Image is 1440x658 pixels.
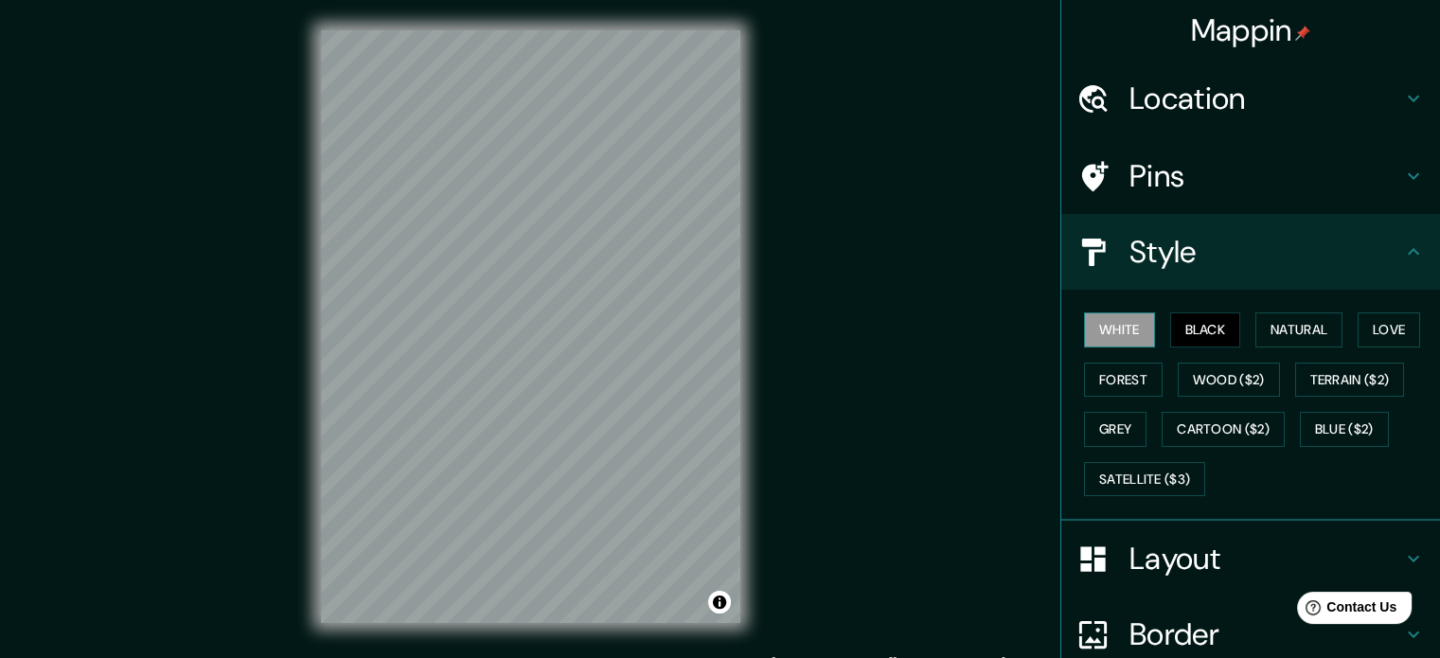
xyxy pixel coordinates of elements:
[1129,615,1402,653] h4: Border
[1191,11,1311,49] h4: Mappin
[1295,26,1310,41] img: pin-icon.png
[1084,312,1155,347] button: White
[1129,157,1402,195] h4: Pins
[1129,540,1402,578] h4: Layout
[1295,363,1405,398] button: Terrain ($2)
[1084,363,1163,398] button: Forest
[1255,312,1342,347] button: Natural
[1061,521,1440,596] div: Layout
[1084,412,1147,447] button: Grey
[1358,312,1420,347] button: Love
[1129,233,1402,271] h4: Style
[1061,214,1440,290] div: Style
[321,30,740,623] canvas: Map
[1300,412,1389,447] button: Blue ($2)
[1271,584,1419,637] iframe: Help widget launcher
[708,591,731,614] button: Toggle attribution
[1178,363,1280,398] button: Wood ($2)
[1162,412,1285,447] button: Cartoon ($2)
[1061,61,1440,136] div: Location
[1129,80,1402,117] h4: Location
[1084,462,1205,497] button: Satellite ($3)
[1170,312,1241,347] button: Black
[1061,138,1440,214] div: Pins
